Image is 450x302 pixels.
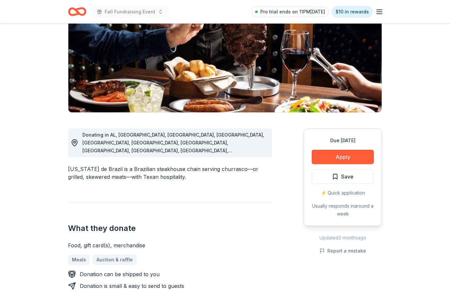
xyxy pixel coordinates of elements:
button: Report a mistake [320,247,366,255]
span: Save [341,172,354,181]
a: Auction & raffle [93,255,137,265]
div: Food, gift card(s), merchandise [68,241,272,249]
span: Fall Fundraising Event [105,8,155,16]
div: Due [DATE] [312,137,374,144]
a: Home [68,4,86,19]
button: Save [312,169,374,184]
span: Pro trial ends on 11PM[DATE] [260,8,325,16]
button: Fall Fundraising Event [92,5,168,18]
a: $10 in rewards [332,6,373,18]
div: Donation can be shipped to you [80,270,160,278]
a: Pro trial ends on 11PM[DATE] [251,7,329,17]
div: Updated 3 months ago [303,234,382,242]
span: Donating in AL, [GEOGRAPHIC_DATA], [GEOGRAPHIC_DATA], [GEOGRAPHIC_DATA], [GEOGRAPHIC_DATA], [GEOG... [82,132,264,193]
a: Meals [68,255,90,265]
div: Usually responds in around a week [312,202,374,218]
div: ⚡️ Quick application [312,189,374,197]
button: Apply [312,150,374,164]
div: Donation is small & easy to send to guests [80,282,184,290]
h2: What they donate [68,223,272,234]
div: [US_STATE] de Brazil is a Brazilian steakhouse chain serving churrasco—or grilled, skewered meats... [68,165,272,181]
